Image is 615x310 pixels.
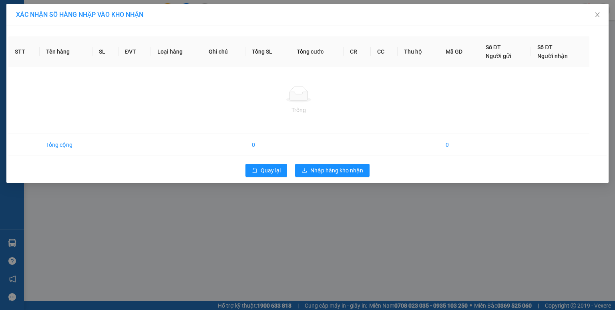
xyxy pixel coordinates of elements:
[398,36,439,67] th: Thu hộ
[119,36,151,67] th: ĐVT
[586,4,609,26] button: Close
[537,44,553,50] span: Số ĐT
[245,36,290,67] th: Tổng SL
[295,164,370,177] button: downloadNhập hàng kho nhận
[15,106,583,114] div: Trống
[151,36,202,67] th: Loại hàng
[8,36,40,67] th: STT
[40,134,92,156] td: Tổng cộng
[290,36,344,67] th: Tổng cước
[245,134,290,156] td: 0
[310,166,363,175] span: Nhập hàng kho nhận
[537,53,568,59] span: Người nhận
[344,36,370,67] th: CR
[92,36,119,67] th: SL
[301,168,307,174] span: download
[439,36,479,67] th: Mã GD
[486,44,501,50] span: Số ĐT
[261,166,281,175] span: Quay lại
[202,36,245,67] th: Ghi chú
[245,164,287,177] button: rollbackQuay lại
[16,11,143,18] span: XÁC NHẬN SỐ HÀNG NHẬP VÀO KHO NHẬN
[594,12,601,18] span: close
[486,53,511,59] span: Người gửi
[40,36,92,67] th: Tên hàng
[252,168,257,174] span: rollback
[439,134,479,156] td: 0
[371,36,398,67] th: CC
